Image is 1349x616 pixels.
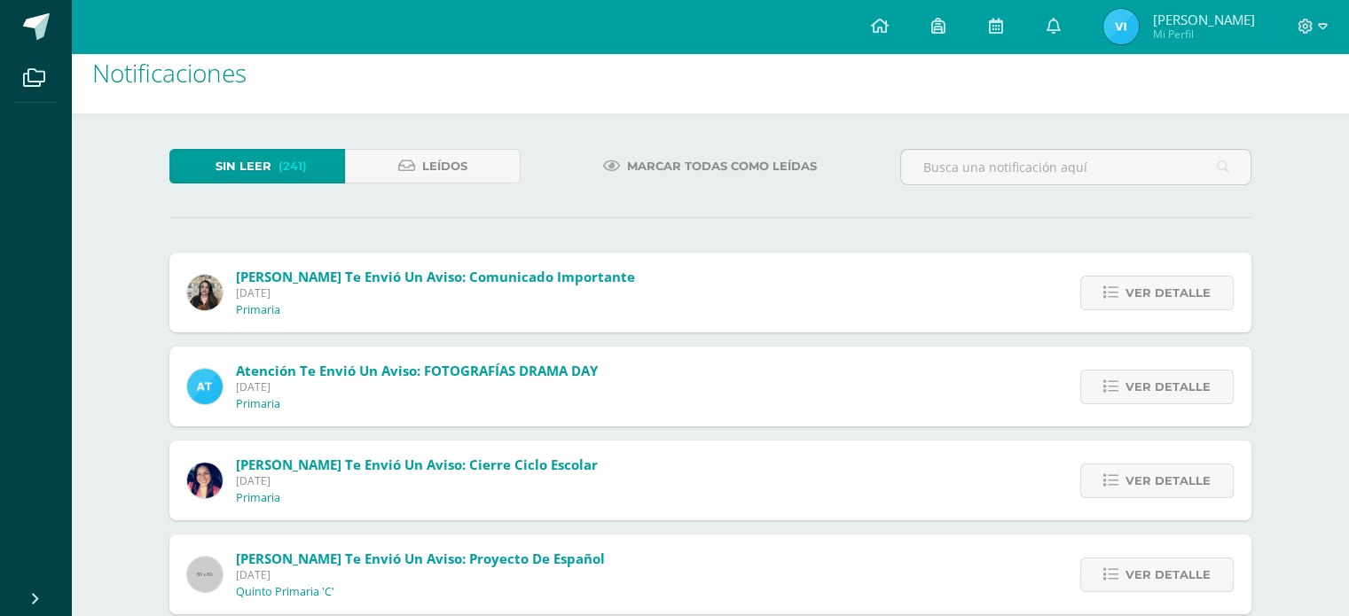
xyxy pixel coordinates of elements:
[236,362,598,379] span: Atención te envió un aviso: FOTOGRAFÍAS DRAMA DAY
[236,379,598,394] span: [DATE]
[345,149,521,183] a: Leídos
[236,397,280,411] p: Primaria
[236,303,280,317] p: Primaria
[92,56,247,90] span: Notificaciones
[1125,277,1211,309] span: Ver detalle
[1152,27,1254,42] span: Mi Perfil
[216,150,271,183] span: Sin leer
[236,567,605,582] span: [DATE]
[1103,9,1139,44] img: 04ba0cfddb4f48ec578fdc77c48963c7.png
[187,275,223,310] img: b28abd5fc8ba3844de867acb3a65f220.png
[236,285,635,300] span: [DATE]
[236,491,280,505] p: Primaria
[236,456,598,473] span: [PERSON_NAME] te envió un aviso: Cierre ciclo escolar
[236,585,334,599] p: Quinto Primaria 'C'
[1152,11,1254,28] span: [PERSON_NAME]
[236,473,598,488] span: [DATE]
[627,150,817,183] span: Marcar todas como leídas
[1125,370,1211,403] span: Ver detalle
[278,150,307,183] span: (241)
[581,149,839,183] a: Marcar todas como leídas
[422,150,467,183] span: Leídos
[236,550,605,567] span: [PERSON_NAME] te envió un aviso: Proyecto de español
[187,369,223,404] img: 9fc725f787f6a993fc92a288b7a8b70c.png
[169,149,345,183] a: Sin leer(241)
[1125,464,1211,497] span: Ver detalle
[187,557,223,592] img: 60x60
[1125,558,1211,591] span: Ver detalle
[187,463,223,498] img: 7118ac30b0313437625b59fc2ffd5a9e.png
[236,268,635,285] span: [PERSON_NAME] te envió un aviso: Comunicado Importante
[901,150,1251,184] input: Busca una notificación aquí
